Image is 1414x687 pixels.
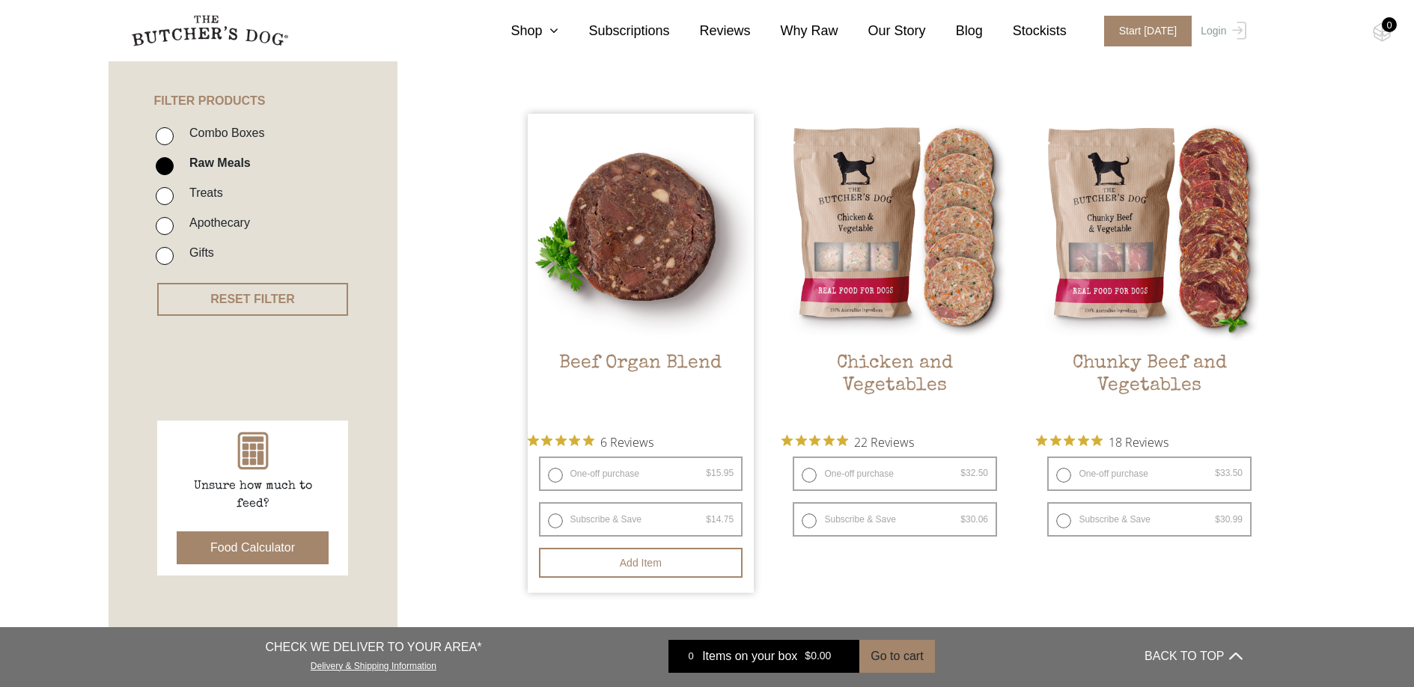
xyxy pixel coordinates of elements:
label: Combo Boxes [182,123,265,143]
span: 22 Reviews [854,430,914,453]
span: $ [960,514,966,525]
h2: Chicken and Vegetables [781,352,1008,423]
a: Shop [481,21,558,41]
button: Rated 4.9 out of 5 stars from 22 reviews. Jump to reviews. [781,430,914,453]
p: Unsure how much to feed? [178,477,328,513]
span: $ [805,650,811,662]
button: Rated 5 out of 5 stars from 6 reviews. Jump to reviews. [528,430,653,453]
p: CHECK WE DELIVER TO YOUR AREA* [265,638,481,656]
bdi: 14.75 [706,514,734,525]
a: Start [DATE] [1089,16,1198,46]
label: One-off purchase [1047,457,1252,491]
span: $ [960,468,966,478]
button: Go to cart [859,640,934,673]
label: Subscribe & Save [793,502,997,537]
bdi: 30.99 [1215,514,1243,525]
button: Rated 5 out of 5 stars from 18 reviews. Jump to reviews. [1036,430,1168,453]
h2: Beef Organ Blend [528,352,755,423]
span: $ [706,514,711,525]
button: RESET FILTER [157,283,348,316]
img: Chicken and Vegetables [781,114,1008,341]
a: Our Story [838,21,926,41]
a: Chicken and VegetablesChicken and Vegetables [781,114,1008,423]
h4: FILTER PRODUCTS [109,39,397,108]
bdi: 32.50 [960,468,988,478]
span: 6 Reviews [600,430,653,453]
bdi: 30.06 [960,514,988,525]
a: Chunky Beef and VegetablesChunky Beef and Vegetables [1036,114,1263,423]
label: Subscribe & Save [1047,502,1252,537]
label: Treats [182,183,223,203]
a: Why Raw [751,21,838,41]
div: 0 [1382,17,1397,32]
a: Stockists [983,21,1067,41]
img: Chunky Beef and Vegetables [1036,114,1263,341]
span: $ [1215,468,1220,478]
label: Gifts [182,242,214,263]
label: One-off purchase [793,457,997,491]
bdi: 0.00 [805,650,831,662]
a: Beef Organ Blend [528,114,755,423]
img: TBD_Cart-Empty.png [1373,22,1392,42]
span: $ [706,468,711,478]
label: Apothecary [182,213,250,233]
label: Raw Meals [182,153,251,173]
button: BACK TO TOP [1145,638,1242,674]
bdi: 33.50 [1215,468,1243,478]
div: 0 [680,649,702,664]
span: 18 Reviews [1109,430,1168,453]
a: 0 Items on your box $0.00 [668,640,859,673]
button: Food Calculator [177,531,329,564]
a: Login [1197,16,1246,46]
a: Subscriptions [558,21,669,41]
span: $ [1215,514,1220,525]
span: Items on your box [702,647,797,665]
a: Reviews [670,21,751,41]
label: Subscribe & Save [539,502,743,537]
a: Delivery & Shipping Information [311,657,436,671]
bdi: 15.95 [706,468,734,478]
span: Start [DATE] [1104,16,1192,46]
label: One-off purchase [539,457,743,491]
button: Add item [539,548,743,578]
a: Blog [926,21,983,41]
h2: Chunky Beef and Vegetables [1036,352,1263,423]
